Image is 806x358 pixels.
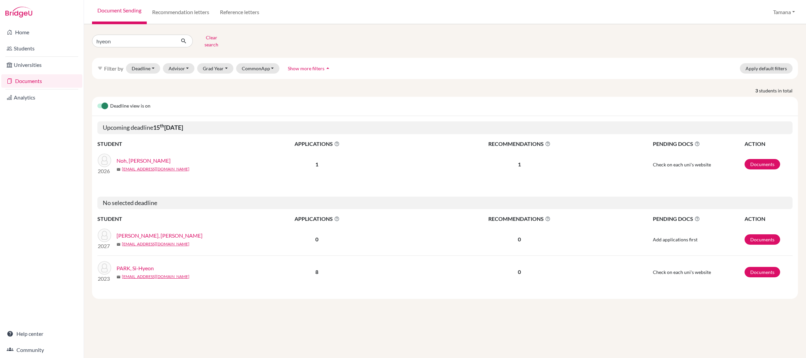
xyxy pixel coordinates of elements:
p: 0 [403,235,636,243]
th: STUDENT [97,214,232,223]
i: filter_list [97,66,103,71]
i: arrow_drop_up [324,65,331,72]
strong: 3 [755,87,759,94]
span: students in total [759,87,798,94]
b: 15 [DATE] [153,124,183,131]
p: 1 [403,160,636,168]
a: PARK, Si-Hyeon [117,264,154,272]
p: 2023 [98,275,111,283]
span: Check on each uni's website [653,269,711,275]
span: PENDING DOCS [653,215,744,223]
button: Tamana [770,6,798,18]
a: Students [1,42,82,55]
span: APPLICATIONS [232,215,402,223]
span: Check on each uni's website [653,162,711,167]
span: Deadline view is on [110,102,150,110]
b: 0 [315,236,318,242]
th: ACTION [744,214,793,223]
span: Add applications first [653,237,698,242]
img: Bridge-U [5,7,32,17]
button: CommonApp [236,63,280,74]
a: Noh, [PERSON_NAME] [117,157,171,165]
button: Clear search [193,32,230,50]
b: 1 [315,161,318,167]
b: 8 [315,269,318,275]
h5: No selected deadline [97,197,793,209]
p: 2026 [98,167,111,175]
span: mail [117,242,121,246]
button: Apply default filters [740,63,793,74]
a: Analytics [1,91,82,104]
span: Show more filters [288,66,324,71]
img: Noh, Hyeonggyun [98,154,111,167]
a: Community [1,343,82,357]
th: ACTION [744,140,793,148]
img: PARK, Si-Hyeon [98,261,111,275]
a: Documents [745,267,780,277]
a: [EMAIL_ADDRESS][DOMAIN_NAME] [122,241,189,247]
a: Documents [745,234,780,245]
a: Home [1,26,82,39]
a: [EMAIL_ADDRESS][DOMAIN_NAME] [122,166,189,172]
input: Find student by name... [92,35,175,47]
a: Documents [745,159,780,169]
a: Help center [1,327,82,341]
button: Show more filtersarrow_drop_up [282,63,337,74]
button: Deadline [126,63,160,74]
button: Grad Year [197,63,233,74]
a: Documents [1,74,82,88]
span: APPLICATIONS [232,140,402,148]
a: [EMAIL_ADDRESS][DOMAIN_NAME] [122,274,189,280]
p: 0 [403,268,636,276]
span: mail [117,167,121,171]
span: RECOMMENDATIONS [403,140,636,148]
button: Advisor [163,63,195,74]
a: Universities [1,58,82,72]
span: RECOMMENDATIONS [403,215,636,223]
img: CHOI, Hyeonhu [98,229,111,242]
th: STUDENT [97,140,232,148]
span: PENDING DOCS [653,140,744,148]
span: Filter by [104,65,123,72]
p: 2027 [98,242,111,250]
span: mail [117,275,121,279]
sup: th [160,123,164,128]
h5: Upcoming deadline [97,121,793,134]
a: [PERSON_NAME], [PERSON_NAME] [117,232,203,240]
